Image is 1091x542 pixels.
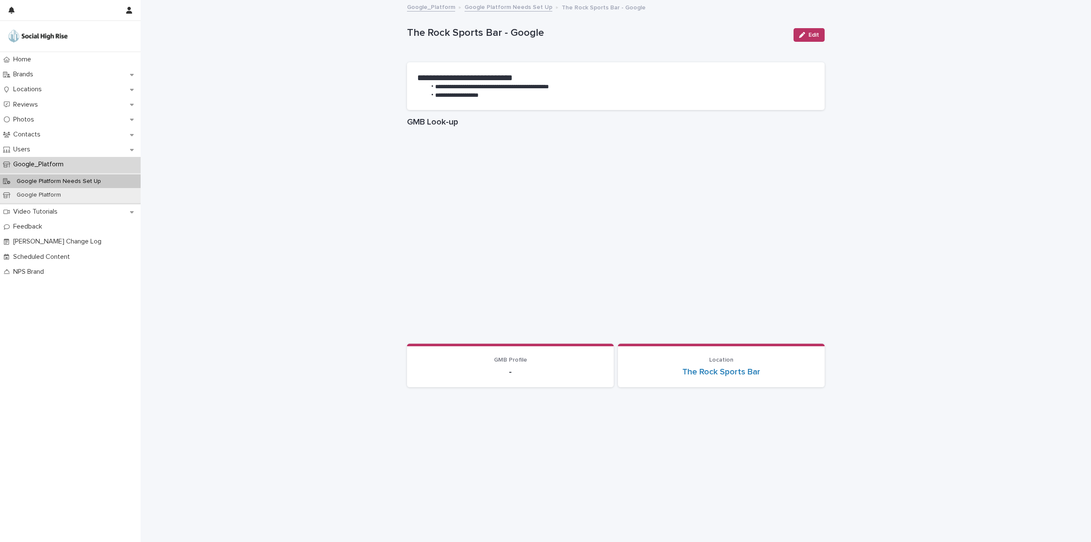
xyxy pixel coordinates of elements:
p: Feedback [10,223,49,231]
p: Google Platform Needs Set Up [10,178,108,185]
h1: GMB Look-up [407,117,825,127]
span: Edit [808,32,819,38]
p: Users [10,145,37,154]
p: NPS Brand [10,268,51,276]
p: The Rock Sports Bar - Google [562,2,646,12]
p: Scheduled Content [10,253,77,261]
p: Locations [10,85,49,93]
p: The Rock Sports Bar - Google [407,27,787,39]
p: Home [10,55,38,64]
a: Google Platform Needs Set Up [465,2,552,12]
p: Video Tutorials [10,208,64,216]
p: - [417,367,603,377]
p: Google Platform [10,191,68,199]
img: o5DnuTxEQV6sW9jFYBBf [7,28,69,45]
p: Google_Platform [10,160,70,168]
p: Contacts [10,130,47,139]
p: [PERSON_NAME] Change Log [10,238,108,246]
a: The Rock Sports Bar [682,367,760,377]
button: Edit [794,28,825,42]
iframe: GMB Look-up [407,130,825,344]
a: Google_Platform [407,2,455,12]
p: Reviews [10,101,45,109]
p: Brands [10,70,40,78]
p: Photos [10,116,41,124]
span: GMB Profile [494,357,527,363]
span: Location [709,357,733,363]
